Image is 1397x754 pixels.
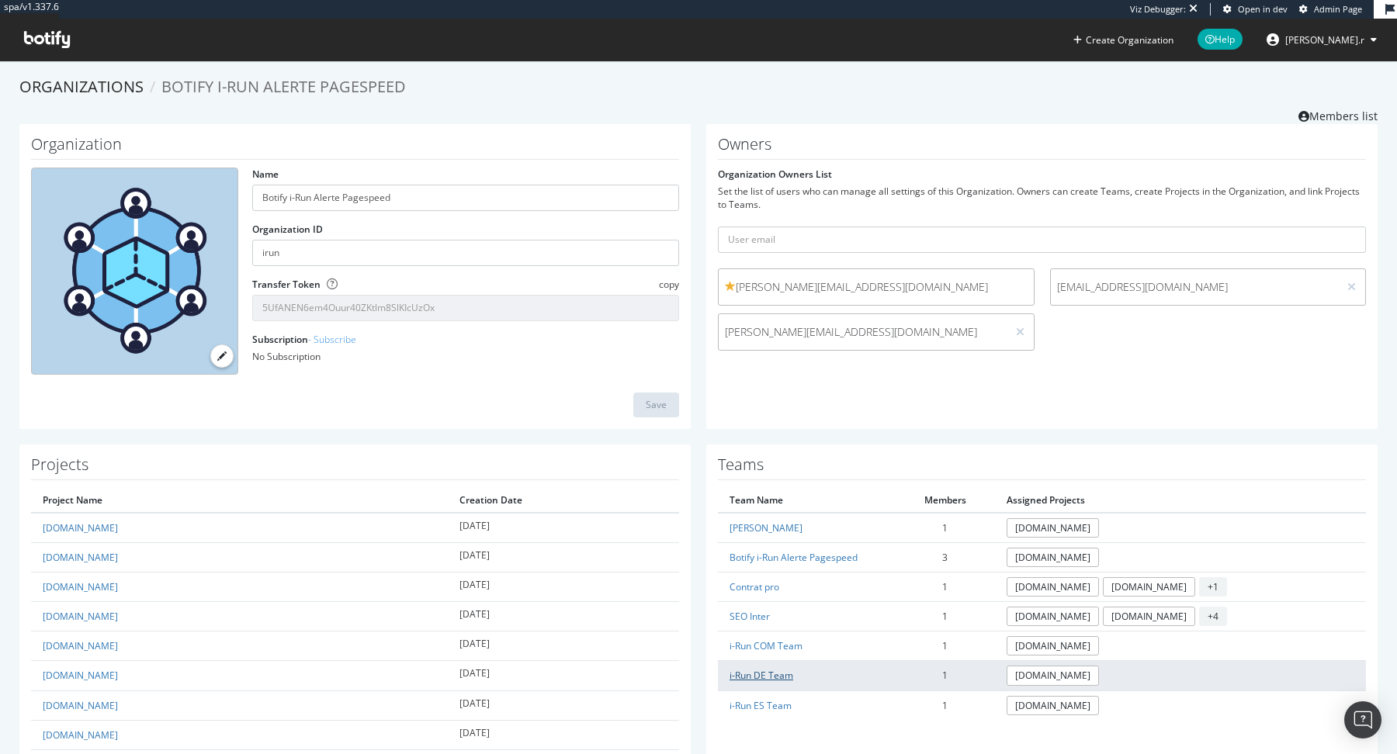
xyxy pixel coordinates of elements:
td: 1 [896,602,995,631]
a: [DOMAIN_NAME] [1007,636,1099,655]
span: Admin Page [1314,3,1362,15]
td: [DATE] [448,513,679,543]
td: 3 [896,542,995,572]
span: [PERSON_NAME][EMAIL_ADDRESS][DOMAIN_NAME] [725,279,1028,295]
td: [DATE] [448,602,679,631]
span: copy [659,278,679,291]
span: + 1 [1199,577,1227,597]
a: [DOMAIN_NAME] [43,551,118,564]
a: [PERSON_NAME] [730,521,802,534]
button: Create Organization [1073,33,1174,47]
button: Save [633,393,679,417]
a: [DOMAIN_NAME] [43,521,118,534]
span: [EMAIL_ADDRESS][DOMAIN_NAME] [1057,279,1333,295]
th: Members [896,488,995,513]
a: Members list [1298,105,1378,124]
a: i-Run COM Team [730,639,802,652]
a: [DOMAIN_NAME] [1007,548,1099,567]
a: [DOMAIN_NAME] [43,610,118,623]
th: Project Name [31,488,448,513]
td: 1 [896,690,995,720]
ol: breadcrumbs [19,76,1378,99]
th: Assigned Projects [995,488,1366,513]
span: + 4 [1199,607,1227,626]
a: SEO Inter [730,610,770,623]
a: [DOMAIN_NAME] [1007,666,1099,685]
input: User email [718,227,1366,253]
a: [DOMAIN_NAME] [43,639,118,652]
h1: Organization [31,136,679,160]
div: Viz Debugger: [1130,3,1186,16]
h1: Projects [31,456,679,480]
td: 1 [896,661,995,690]
a: Open in dev [1223,3,1288,16]
a: [DOMAIN_NAME] [1007,607,1099,626]
th: Creation Date [448,488,679,513]
a: - Subscribe [308,333,356,346]
a: [DOMAIN_NAME] [43,580,118,593]
span: Help [1198,29,1243,50]
h1: Owners [718,136,1366,160]
input: Organization ID [252,240,679,266]
a: Botify i-Run Alerte Pagespeed [730,551,858,564]
span: [PERSON_NAME][EMAIL_ADDRESS][DOMAIN_NAME] [725,324,1000,340]
label: Subscription [252,333,356,346]
label: Transfer Token [252,278,321,291]
a: i-Run ES Team [730,699,792,712]
button: [PERSON_NAME].r [1254,27,1389,52]
span: Botify i-Run Alerte Pagespeed [161,76,406,97]
span: Open in dev [1238,3,1288,15]
label: Organization Owners List [718,168,832,181]
a: [DOMAIN_NAME] [43,669,118,682]
td: [DATE] [448,572,679,601]
a: [DOMAIN_NAME] [43,699,118,712]
div: Set the list of users who can manage all settings of this Organization. Owners can create Teams, ... [718,185,1366,211]
a: [DOMAIN_NAME] [43,728,118,742]
div: Save [646,398,667,411]
div: Open Intercom Messenger [1344,701,1381,738]
a: i-Run DE Team [730,669,793,682]
h1: Teams [718,456,1366,480]
a: [DOMAIN_NAME] [1007,577,1099,597]
th: Team Name [718,488,896,513]
a: [DOMAIN_NAME] [1103,607,1195,626]
td: [DATE] [448,720,679,749]
td: [DATE] [448,690,679,720]
td: 1 [896,572,995,601]
td: [DATE] [448,661,679,690]
label: Organization ID [252,223,323,236]
td: 1 [896,631,995,661]
a: Contrat pro [730,580,779,593]
span: arthur.r [1285,33,1364,47]
a: [DOMAIN_NAME] [1007,518,1099,538]
a: [DOMAIN_NAME] [1103,577,1195,597]
td: 1 [896,513,995,543]
a: [DOMAIN_NAME] [1007,696,1099,715]
a: Organizations [19,76,144,97]
label: Name [252,168,279,181]
td: [DATE] [448,542,679,572]
input: name [252,185,679,211]
td: [DATE] [448,631,679,661]
div: No Subscription [252,350,679,363]
a: Admin Page [1299,3,1362,16]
